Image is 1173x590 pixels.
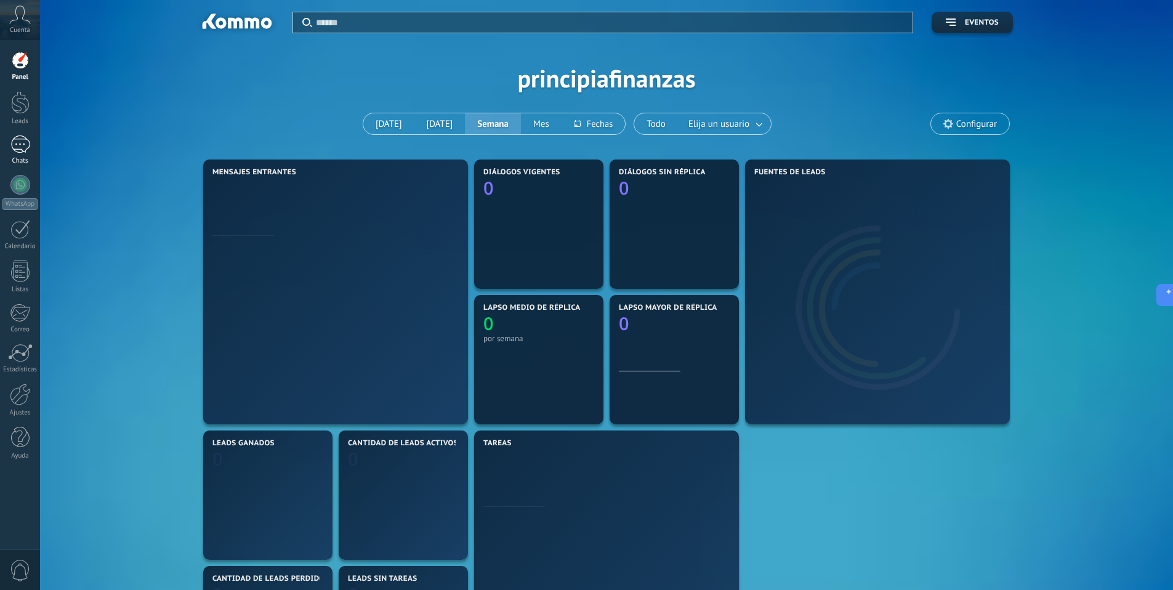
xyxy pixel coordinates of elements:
[483,334,594,343] div: por semana
[634,113,678,134] button: Todo
[965,18,999,27] span: Eventos
[619,312,629,336] text: 0
[2,409,38,417] div: Ajustes
[483,176,494,200] text: 0
[483,312,494,336] text: 0
[483,304,581,312] span: Lapso medio de réplica
[619,304,717,312] span: Lapso mayor de réplica
[2,326,38,334] div: Correo
[465,113,521,134] button: Semana
[562,113,625,134] button: Fechas
[619,176,629,200] text: 0
[521,113,562,134] button: Mes
[212,575,329,583] span: Cantidad de leads perdidos
[2,452,38,460] div: Ayuda
[2,157,38,165] div: Chats
[363,113,414,134] button: [DATE]
[348,447,358,471] text: 0
[212,447,223,471] text: 0
[10,26,30,34] span: Cuenta
[678,113,771,134] button: Elija un usuario
[686,116,752,132] span: Elija un usuario
[348,439,458,448] span: Cantidad de leads activos
[754,168,826,177] span: Fuentes de leads
[212,439,275,448] span: Leads ganados
[619,168,706,177] span: Diálogos sin réplica
[2,118,38,126] div: Leads
[348,575,417,583] span: Leads sin tareas
[2,366,38,374] div: Estadísticas
[2,73,38,81] div: Panel
[483,439,512,448] span: Tareas
[2,286,38,294] div: Listas
[483,168,560,177] span: Diálogos vigentes
[932,12,1013,33] button: Eventos
[414,113,466,134] button: [DATE]
[212,168,296,177] span: Mensajes entrantes
[2,198,38,210] div: WhatsApp
[2,243,38,251] div: Calendario
[956,119,997,129] span: Configurar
